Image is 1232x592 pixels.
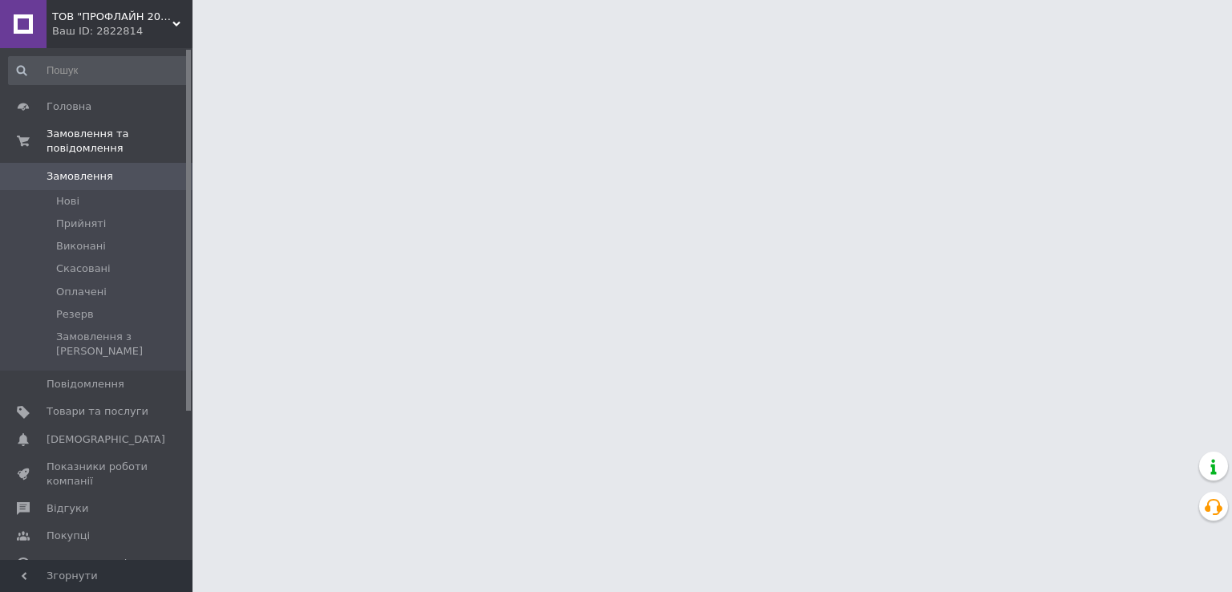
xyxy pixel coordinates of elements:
span: Резерв [56,307,94,322]
span: Скасовані [56,262,111,276]
div: Ваш ID: 2822814 [52,24,192,39]
span: Нові [56,194,79,209]
span: Покупці [47,529,90,543]
input: Пошук [8,56,189,85]
span: Замовлення з [PERSON_NAME] [56,330,188,359]
span: Прийняті [56,217,106,231]
span: Замовлення [47,169,113,184]
span: Головна [47,99,91,114]
span: Відгуки [47,501,88,516]
span: Оплачені [56,285,107,299]
span: Показники роботи компанії [47,460,148,489]
span: Замовлення та повідомлення [47,127,192,156]
span: ТОВ "ПРОФЛАЙН 2000" [52,10,172,24]
span: Товари та послуги [47,404,148,419]
span: Повідомлення [47,377,124,391]
span: Каталог ProSale [47,557,133,571]
span: Виконані [56,239,106,253]
span: [DEMOGRAPHIC_DATA] [47,432,165,447]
